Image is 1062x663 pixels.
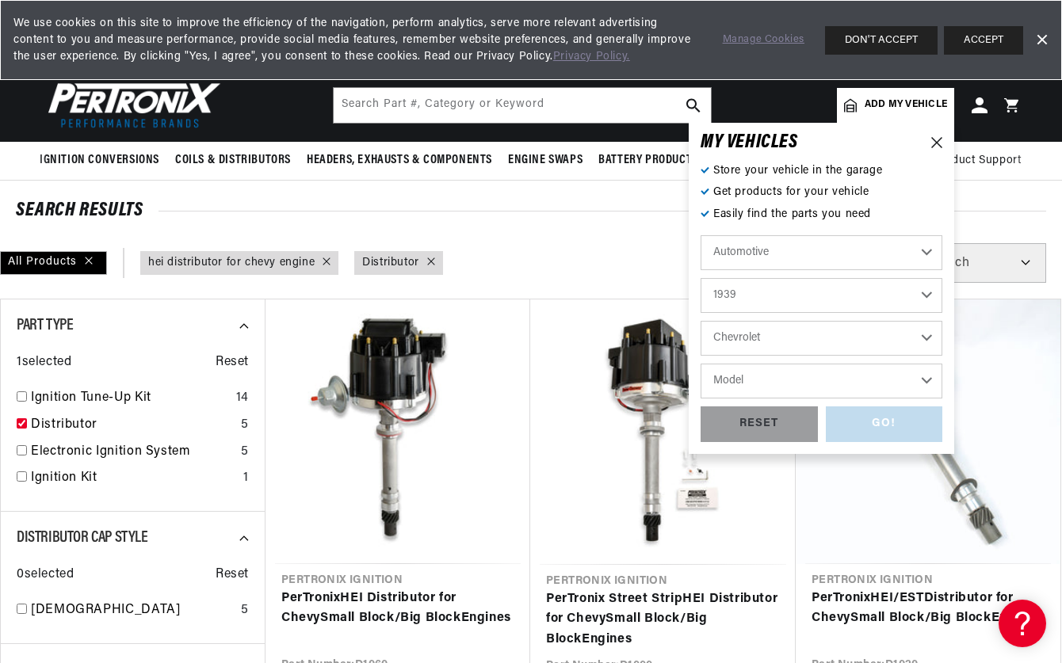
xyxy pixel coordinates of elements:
h6: MY VEHICLE S [701,135,798,151]
a: Ignition Tune-Up Kit [31,388,230,409]
a: Dismiss Banner [1030,29,1053,52]
span: Ignition Conversions [40,152,159,169]
div: RESET [701,406,818,442]
a: Ignition Kit [31,468,237,489]
a: Distributor [362,254,419,272]
p: Get products for your vehicle [701,184,942,201]
div: 5 [241,442,249,463]
a: PerTronix Street StripHEI Distributor for ChevySmall Block/Big BlockEngines [546,589,780,650]
summary: Product Support [933,142,1029,180]
span: 1 selected [17,352,71,373]
span: Coils & Distributors [175,152,291,169]
a: Privacy Policy. [553,51,630,63]
summary: Headers, Exhausts & Components [299,142,500,179]
span: Add my vehicle [865,97,947,112]
a: hei distributor for chevy engine [148,254,315,272]
input: Search Part #, Category or Keyword [334,88,711,123]
select: Model [701,364,942,398]
button: search button [676,88,711,123]
p: Easily find the parts you need [701,206,942,223]
summary: Ignition Conversions [40,142,167,179]
div: SEARCH RESULTS [16,203,1046,219]
div: 1 [243,468,249,489]
summary: Battery Products [590,142,706,179]
span: Engine Swaps [508,152,583,169]
span: Product Support [933,152,1021,170]
a: Electronic Ignition System [31,442,235,463]
select: Year [701,278,942,313]
a: PerTronixHEI/ESTDistributor for ChevySmall Block/Big BlockEngines [812,589,1045,629]
summary: Coils & Distributors [167,142,299,179]
img: Pertronix [40,78,222,132]
span: Part Type [17,318,73,333]
div: 5 [241,600,249,621]
select: Make [701,321,942,356]
span: 0 selected [17,565,74,585]
div: 14 [236,388,249,409]
span: Reset [216,565,249,585]
a: Distributor [31,415,235,436]
span: Distributor Cap Style [17,530,148,546]
a: Manage Cookies [723,32,804,48]
div: 5 [241,415,249,436]
a: Add my vehicle [837,88,954,123]
select: Ride Type [701,235,942,270]
span: We use cookies on this site to improve the efficiency of the navigation, perform analytics, serve... [13,15,701,65]
summary: Engine Swaps [500,142,590,179]
span: Headers, Exhausts & Components [307,152,492,169]
span: Battery Products [598,152,698,169]
a: [DEMOGRAPHIC_DATA] [31,600,235,621]
a: PerTronixHEI Distributor for ChevySmall Block/Big BlockEngines [281,589,514,629]
span: Reset [216,352,249,373]
button: DON'T ACCEPT [825,26,938,55]
button: ACCEPT [944,26,1023,55]
p: Store your vehicle in the garage [701,162,942,180]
